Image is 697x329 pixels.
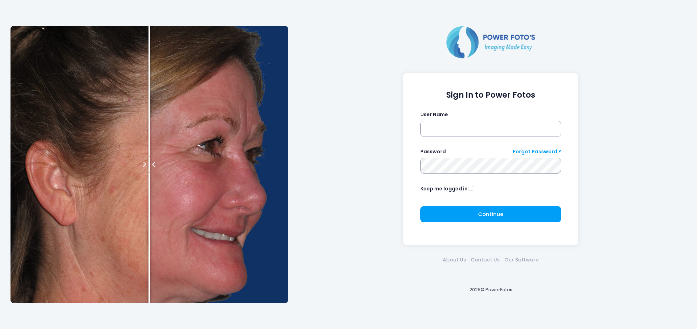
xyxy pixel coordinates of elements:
div: 2025© PowerFotos [295,275,686,305]
a: About Us [441,256,469,264]
h1: Sign In to Power Fotos [420,90,561,100]
a: Our Software [502,256,541,264]
a: Forgot Password ? [513,148,561,155]
label: Keep me logged in [420,185,468,192]
label: User Name [420,111,448,118]
button: Continue [420,206,561,222]
label: Password [420,148,446,155]
span: Continue [478,210,503,218]
img: Logo [443,24,538,59]
a: Contact Us [469,256,502,264]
